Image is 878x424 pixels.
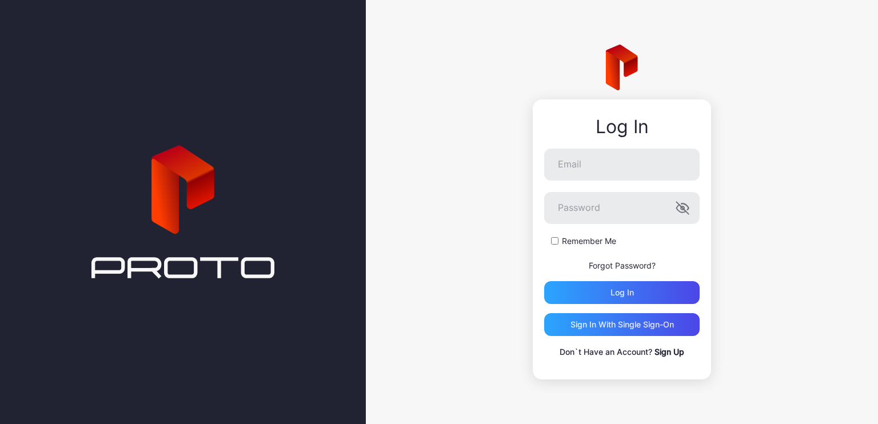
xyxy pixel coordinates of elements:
div: Log In [544,117,700,137]
input: Email [544,149,700,181]
button: Sign in With Single Sign-On [544,313,700,336]
label: Remember Me [562,235,616,247]
a: Forgot Password? [589,261,656,270]
a: Sign Up [654,347,684,357]
div: Sign in With Single Sign-On [570,320,674,329]
p: Don`t Have an Account? [544,345,700,359]
div: Log in [610,288,634,297]
button: Password [676,201,689,215]
button: Log in [544,281,700,304]
input: Password [544,192,700,224]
